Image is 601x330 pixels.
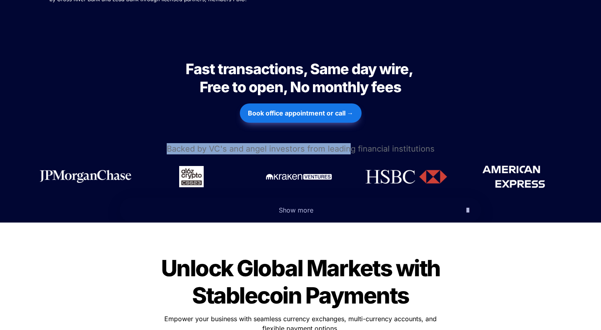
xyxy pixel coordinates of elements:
span: Show more [279,206,313,214]
button: Show more [120,198,481,223]
a: Book office appointment or call → [240,99,362,127]
button: Book office appointment or call → [240,103,362,123]
span: Fast transactions, Same day wire, Free to open, No monthly fees [186,60,415,96]
span: Backed by VC's and angel investors from leading financial institutions [167,144,435,154]
span: Unlock Global Markets with Stablecoin Payments [161,255,444,309]
strong: Book office appointment or call → [248,109,354,117]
